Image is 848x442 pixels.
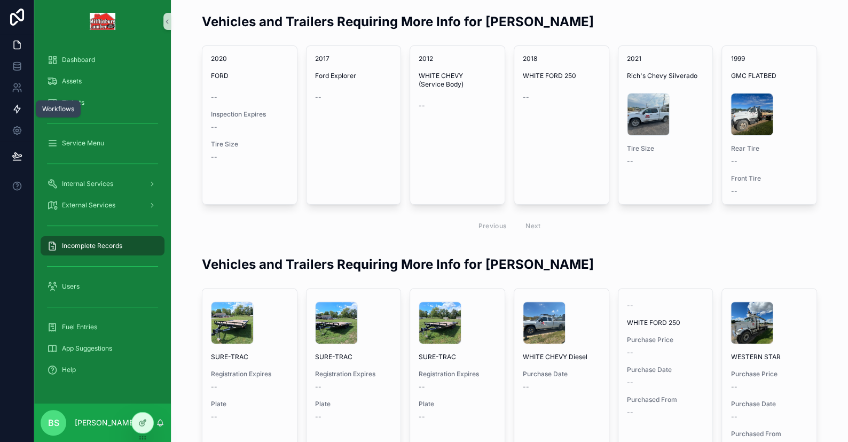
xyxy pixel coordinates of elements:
[419,353,496,361] span: SURE-TRAC
[211,110,288,119] span: Inspection Expires
[41,196,164,215] a: External Services
[41,236,164,255] a: Incomplete Records
[90,13,116,30] img: App logo
[627,55,704,63] span: 2021
[41,317,164,337] a: Fuel Entries
[41,93,164,112] a: Tickets
[419,102,425,110] span: --
[62,180,113,188] span: Internal Services
[62,282,80,291] span: Users
[731,353,808,361] span: WESTERN STAR
[211,400,288,408] span: Plate
[419,72,496,89] span: WHITE CHEVY (Service Body)
[306,45,402,205] a: 2017Ford Explorer--
[523,353,600,361] span: WHITE CHEVY Diesel
[419,370,496,378] span: Registration Expires
[627,319,704,327] span: WHITE FORD 250
[627,157,633,166] span: --
[211,370,288,378] span: Registration Expires
[211,383,217,391] span: --
[627,408,633,417] span: --
[315,383,321,391] span: --
[75,417,136,428] p: [PERSON_NAME]
[523,55,600,63] span: 2018
[48,416,59,429] span: BS
[202,45,297,205] a: 2020FORD--Inspection Expires--Tire Size--
[315,413,321,421] span: --
[211,153,217,161] span: --
[62,56,95,64] span: Dashboard
[211,353,288,361] span: SURE-TRAC
[627,301,633,310] span: --
[62,77,82,86] span: Assets
[62,344,112,353] span: App Suggestions
[731,55,808,63] span: 1999
[627,72,704,80] span: Rich's Chevy Silverado
[410,45,505,205] a: 2012WHITE CHEVY (Service Body)--
[731,174,808,183] span: Front Tire
[731,413,737,421] span: --
[731,370,808,378] span: Purchase Price
[41,174,164,193] a: Internal Services
[41,134,164,153] a: Service Menu
[627,336,704,344] span: Purchase Price
[419,383,425,391] span: --
[211,93,217,102] span: --
[523,370,600,378] span: Purchase Date
[731,383,737,391] span: --
[34,43,171,393] div: scrollable content
[62,201,115,210] span: External Services
[627,144,704,153] span: Tire Size
[627,396,704,404] span: Purchased From
[627,366,704,374] span: Purchase Date
[627,378,633,387] span: --
[315,55,392,63] span: 2017
[62,366,76,374] span: Help
[41,339,164,358] a: App Suggestions
[721,45,817,205] a: 1999GMC FLATBEDRear Tire--Front Tire--
[41,72,164,91] a: Assets
[627,348,633,357] span: --
[731,72,808,80] span: GMC FLATBED
[41,360,164,379] a: Help
[62,98,84,107] span: Tickets
[315,72,392,80] span: Ford Explorer
[62,139,104,148] span: Service Menu
[315,353,392,361] span: SURE-TRAC
[618,45,713,205] a: 2021Rich's Chevy SilveradoTire Size--
[731,187,737,196] span: --
[62,323,97,331] span: Fuel Entries
[42,105,74,113] div: Workflows
[514,45,609,205] a: 2018WHITE FORD 250--
[315,400,392,408] span: Plate
[731,157,737,166] span: --
[523,93,529,102] span: --
[419,413,425,421] span: --
[419,55,496,63] span: 2012
[211,55,288,63] span: 2020
[731,144,808,153] span: Rear Tire
[523,383,529,391] span: --
[62,242,122,250] span: Incomplete Records
[211,72,288,80] span: FORD
[211,123,217,131] span: --
[419,400,496,408] span: Plate
[41,277,164,296] a: Users
[731,400,808,408] span: Purchase Date
[211,413,217,421] span: --
[202,13,594,30] h2: Vehicles and Trailers Requiring More Info for [PERSON_NAME]
[315,370,392,378] span: Registration Expires
[523,72,600,80] span: WHITE FORD 250
[41,50,164,69] a: Dashboard
[315,93,321,102] span: --
[731,430,808,438] span: Purchased From
[202,255,594,273] h2: Vehicles and Trailers Requiring More Info for [PERSON_NAME]
[211,140,288,149] span: Tire Size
